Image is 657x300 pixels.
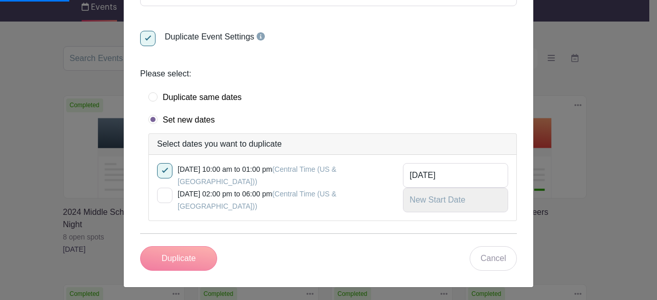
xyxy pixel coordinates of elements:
input: New Start Date [403,188,508,212]
div: Please select: [140,68,517,80]
input: New Start Date [403,163,508,188]
a: Cancel [470,246,517,271]
div: Select dates you want to duplicate [149,134,516,155]
small: [DATE] 02:00 pm to 06:00 pm [178,190,336,210]
label: Duplicate same dates [148,92,242,103]
small: [DATE] 10:00 am to 01:00 pm [178,165,336,186]
label: Set new dates [148,115,215,125]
